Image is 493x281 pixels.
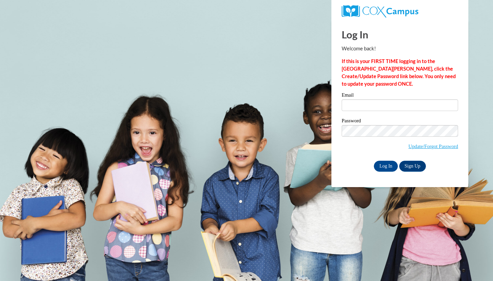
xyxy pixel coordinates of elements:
label: Email [342,93,458,99]
h1: Log In [342,27,458,41]
img: COX Campus [342,5,418,17]
strong: If this is your FIRST TIME logging in to the [GEOGRAPHIC_DATA][PERSON_NAME], click the Create/Upd... [342,58,456,87]
a: COX Campus [342,5,458,17]
input: Log In [374,161,398,172]
p: Welcome back! [342,45,458,52]
a: Update/Forgot Password [408,144,458,149]
a: Sign Up [399,161,426,172]
label: Password [342,118,458,125]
